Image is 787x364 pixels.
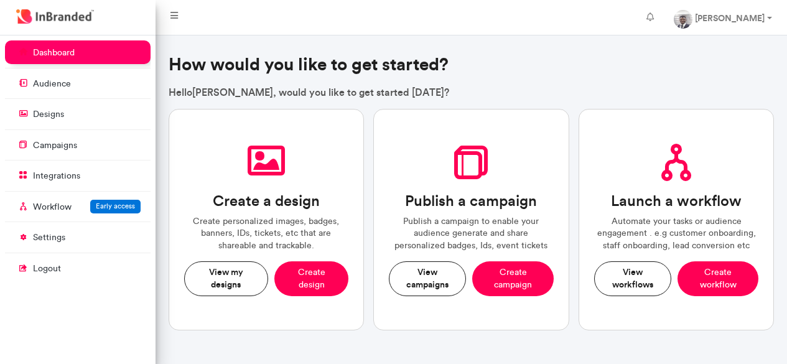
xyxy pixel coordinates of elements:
p: campaigns [33,139,77,152]
a: dashboard [5,40,151,64]
h3: Create a design [213,192,320,210]
h3: Publish a campaign [405,192,537,210]
strong: [PERSON_NAME] [695,12,765,24]
button: Create design [274,261,348,296]
h3: How would you like to get started? [169,54,775,75]
button: Create campaign [472,261,553,296]
p: audience [33,78,71,90]
p: Publish a campaign to enable your audience generate and share personalized badges, Ids, event tic... [389,215,554,252]
a: audience [5,72,151,95]
p: Create personalized images, badges, banners, IDs, tickets, etc that are shareable and trackable. [184,215,349,252]
a: [PERSON_NAME] [664,5,782,30]
img: InBranded Logo [13,6,97,27]
p: settings [33,231,65,244]
p: designs [33,108,64,121]
p: dashboard [33,47,75,59]
p: integrations [33,170,80,182]
span: Early access [96,202,135,210]
a: designs [5,102,151,126]
p: logout [33,263,61,275]
button: Create workflow [678,261,758,296]
p: Workflow [33,201,72,213]
button: View workflows [594,261,672,296]
p: Hello [PERSON_NAME] , would you like to get started [DATE]? [169,85,775,99]
a: WorkflowEarly access [5,195,151,218]
button: View campaigns [389,261,466,296]
a: campaigns [5,133,151,157]
p: Automate your tasks or audience engagement . e.g customer onboarding, staff onboarding, lead conv... [594,215,759,252]
a: settings [5,225,151,249]
h3: Launch a workflow [611,192,742,210]
img: profile dp [674,10,692,29]
a: integrations [5,164,151,187]
button: View my designs [184,261,269,296]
